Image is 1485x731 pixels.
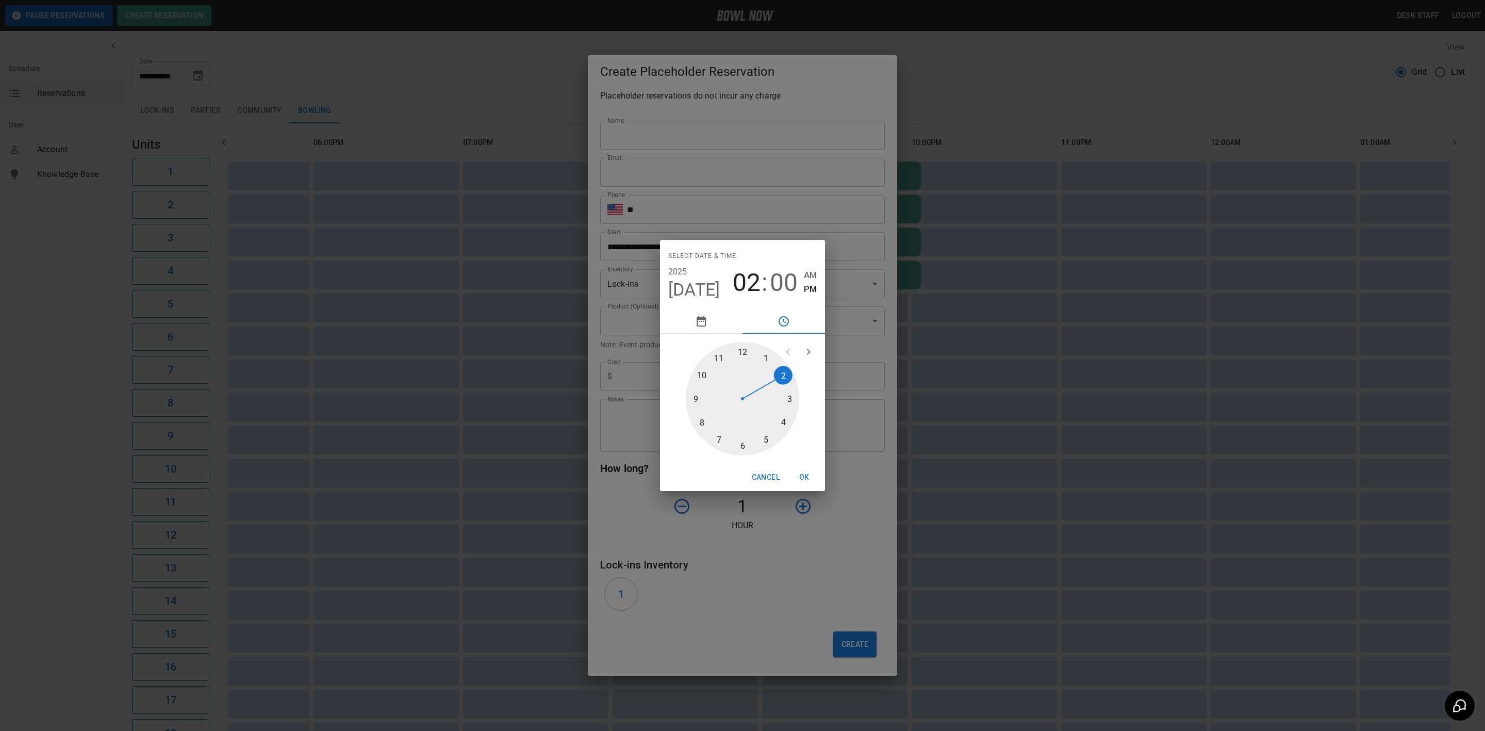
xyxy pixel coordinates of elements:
span: Select date & time [668,248,736,265]
button: OK [788,468,821,487]
button: 2025 [668,265,687,279]
button: open next view [798,342,819,362]
button: [DATE] [668,279,720,301]
button: Cancel [748,468,784,487]
button: AM [804,268,817,282]
button: pick date [660,309,742,334]
button: PM [804,282,817,296]
button: 00 [770,268,798,297]
span: : [762,268,768,297]
button: 02 [733,268,761,297]
button: pick time [742,309,825,334]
